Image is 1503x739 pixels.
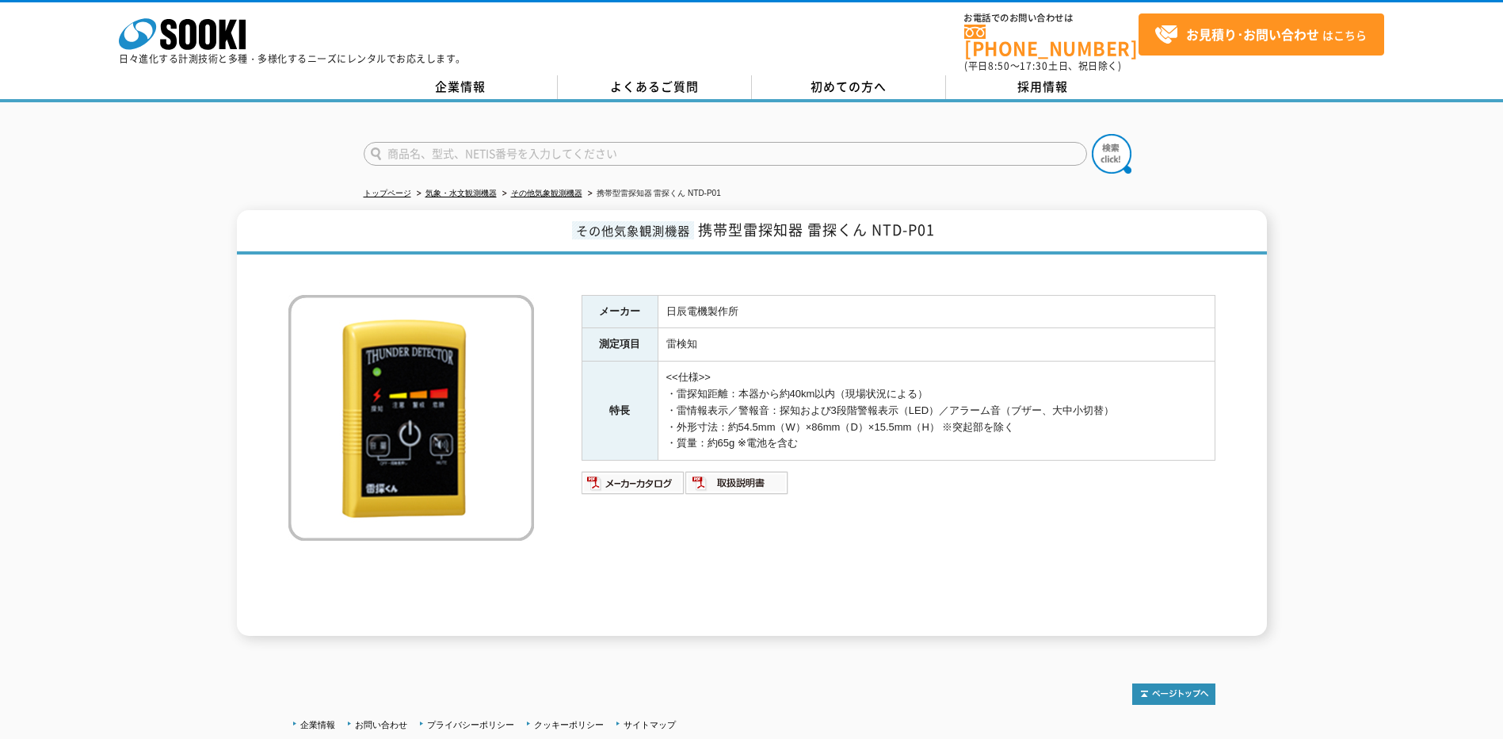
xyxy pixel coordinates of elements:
a: 企業情報 [364,75,558,99]
a: サイトマップ [624,720,676,729]
img: 取扱説明書 [685,470,789,496]
span: その他気象観測機器 [572,221,694,239]
td: 雷検知 [658,328,1215,362]
span: 17:30 [1020,59,1048,73]
strong: お見積り･お問い合わせ [1186,25,1319,44]
a: 気象・水文観測機器 [425,189,497,197]
a: よくあるご質問 [558,75,752,99]
span: 8:50 [988,59,1010,73]
th: 特長 [582,362,658,461]
a: プライバシーポリシー [427,720,514,729]
th: メーカー [582,295,658,328]
a: メーカーカタログ [582,481,685,492]
a: その他気象観測機器 [511,189,582,197]
a: 採用情報 [946,75,1140,99]
a: お問い合わせ [355,720,407,729]
a: 初めての方へ [752,75,946,99]
a: 取扱説明書 [685,481,789,492]
span: はこちら [1154,23,1367,47]
img: btn_search.png [1092,134,1131,174]
img: トップページへ [1132,683,1215,705]
a: [PHONE_NUMBER] [964,25,1139,57]
span: 初めての方へ [811,78,887,95]
a: お見積り･お問い合わせはこちら [1139,13,1384,56]
p: 日々進化する計測技術と多種・多様化するニーズにレンタルでお応えします。 [119,54,466,63]
span: お電話でのお問い合わせは [964,13,1139,23]
a: トップページ [364,189,411,197]
a: クッキーポリシー [534,720,604,729]
li: 携帯型雷探知器 雷探くん NTD-P01 [585,186,721,202]
td: 日辰電機製作所 [658,295,1215,328]
img: 携帯型雷探知器 雷探くん NTD-P01 [288,295,534,541]
span: 携帯型雷探知器 雷探くん NTD-P01 [698,219,935,240]
span: (平日 ～ 土日、祝日除く) [964,59,1121,73]
input: 商品名、型式、NETIS番号を入力してください [364,142,1087,166]
img: メーカーカタログ [582,470,685,496]
td: <<仕様>> ・雷探知距離：本器から約40km以内（現場状況による） ・雷情報表示／警報音：探知および3段階警報表示（LED）／アラーム音（ブザー、大中小切替） ・外形寸法：約54.5mm（W）... [658,362,1215,461]
a: 企業情報 [300,720,335,729]
th: 測定項目 [582,328,658,362]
